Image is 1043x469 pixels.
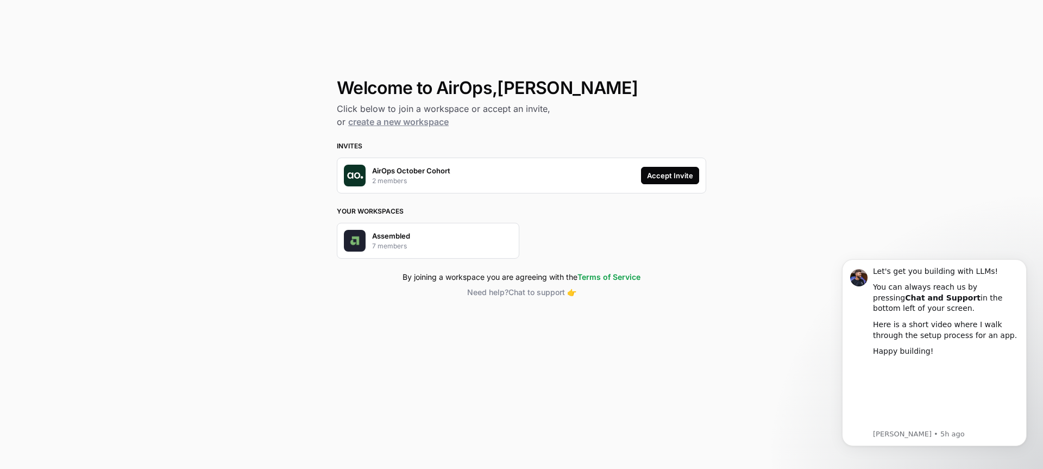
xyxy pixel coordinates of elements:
p: Message from Steven, sent 5h ago [47,184,193,193]
a: Terms of Service [577,272,640,282]
div: By joining a workspace you are agreeing with the [337,272,706,283]
p: Assembled [372,230,410,241]
span: Need help? [467,287,508,297]
iframe: youtube [47,117,193,182]
img: Company Logo [344,230,366,252]
h3: Your Workspaces [337,207,706,216]
div: Accept Invite [647,170,693,181]
button: Need help?Chat to support 👉 [337,287,706,298]
p: 7 members [372,241,407,251]
h1: Welcome to AirOps, [PERSON_NAME] [337,78,706,98]
span: Chat to support 👉 [508,287,576,297]
p: 2 members [372,176,407,186]
a: create a new workspace [348,116,449,127]
button: Accept Invite [641,167,699,184]
h3: Invites [337,141,706,151]
h2: Click below to join a workspace or accept an invite, or [337,102,706,128]
p: AirOps October Cohort [372,165,450,176]
button: Company LogoAssembled7 members [337,223,519,259]
img: Company Logo [344,165,366,186]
